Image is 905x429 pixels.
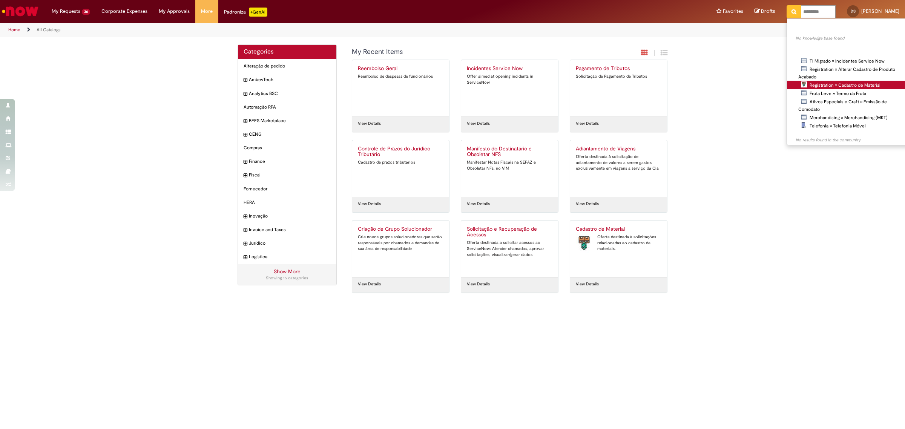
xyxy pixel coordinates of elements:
[576,234,594,253] img: Cadastro de Material
[461,140,558,197] a: Manifesto do Destinatário e Obsoletar NFS Manifestar Notas Fiscais na SEFAZ e Obsoletar NFs. no VIM
[576,66,661,72] h2: Pagamento de Tributos
[244,227,247,234] i: expand category Invoice and Taxes
[82,9,90,15] span: 36
[787,5,801,18] button: Search
[244,172,247,179] i: expand category Fiscal
[810,123,866,129] span: Telefonia » Telefonia Móvel
[249,240,331,247] span: Jurídico
[788,49,806,56] b: Catalog
[201,8,213,15] span: More
[570,140,667,197] a: Adiantamento de Viagens Oferta destinada à solicitação de adiantamento de valores a serem gastos ...
[576,226,661,232] h2: Cadastro de Material
[467,159,552,171] div: Manifestar Notas Fiscais na SEFAZ e Obsoletar NFs. no VIM
[101,8,147,15] span: Corporate Expenses
[238,100,336,114] div: Automação RPA
[224,8,267,17] div: Padroniza
[238,196,336,210] div: HERA
[358,281,381,287] a: View Details
[249,131,331,138] span: CENG
[810,82,880,88] span: Registration » Cadastro de Material
[249,77,331,83] span: AmbevTech
[358,234,443,252] div: Crie novos grupos solucionadores que serão responsáveis por chamados e demandas de sua área de re...
[358,74,443,80] div: Reembolso de despesas de funcionários
[788,28,827,35] b: Knowledge Base
[6,23,598,37] ul: Page breadcrumbs
[467,121,490,127] a: View Details
[358,146,443,158] h2: Controle de Prazos do Jurídico Tributário
[249,172,331,178] span: Fiscal
[1,4,40,19] img: ServiceNow
[244,275,331,281] div: Showing 15 categories
[788,21,829,28] b: Report a problem
[238,59,336,264] ul: Categories
[244,213,247,221] i: expand category Inovação
[244,77,247,84] i: expand category AmbevTech
[8,27,20,33] a: Home
[467,201,490,207] a: View Details
[238,141,336,155] div: Compras
[352,140,449,197] a: Controle de Prazos do Jurídico Tributário Cadastro de prazos tributários
[238,168,336,182] div: expand category Fiscal Fiscal
[352,221,449,277] a: Criação de Grupo Solucionador Crie novos grupos solucionadores que serão responsáveis por chamado...
[238,182,336,196] div: Fornecedor
[810,90,866,97] span: Frota Leve » Termo da Frota
[358,226,443,232] h2: Criação de Grupo Solucionador
[576,201,599,207] a: View Details
[249,8,267,17] p: +GenAi
[576,146,661,152] h2: Adiantamento de Viagens
[244,131,247,139] i: expand category CENG
[653,49,655,57] span: |
[244,158,247,166] i: expand category Finance
[244,118,247,125] i: expand category BEES Marketplace
[238,127,336,141] div: expand category CENG CENG
[661,49,667,56] i: Grid View
[274,268,301,275] a: Show More
[467,66,552,72] h2: Incidentes Service Now
[238,114,336,128] div: expand category BEES Marketplace BEES Marketplace
[358,159,443,165] div: Cadastro de prazos tributários
[244,145,331,151] span: Compras
[249,213,331,219] span: Inovação
[352,48,586,56] h1: {"description":"","title":"My Recent Items"} Category
[238,73,336,87] div: expand category AmbevTech AmbevTech
[798,99,887,112] span: Ativos Especiais e Craft » Emissão de Comodato
[358,66,443,72] h2: Reembolso Geral
[761,8,775,15] span: Drafts
[576,234,661,252] div: Oferta destinada à solicitações relacionadas ao cadastro de materiais.
[352,60,449,116] a: Reembolso Geral Reembolso de despesas de funcionários
[238,87,336,101] div: expand category Analytics BSC Analytics BSC
[788,130,816,137] b: Community
[861,8,899,14] span: [PERSON_NAME]
[798,66,895,80] span: Registration » Alterar Cadastro de Produto Acabado
[37,27,61,33] a: All Catalogs
[238,59,336,73] div: Alteração de pedido
[244,240,247,248] i: expand category Jurídico
[244,104,331,110] span: Automação RPA
[244,254,247,261] i: expand category Logística
[467,74,552,85] div: Offer aimed at opening incidents in ServiceNow
[52,8,80,15] span: My Requests
[358,121,381,127] a: View Details
[249,227,331,233] span: Invoice and Taxes
[851,9,856,14] span: DS
[249,254,331,260] span: Logística
[576,281,599,287] a: View Details
[249,158,331,165] span: Finance
[810,58,885,64] span: TI Migrado » Incidentes Service Now
[467,146,552,158] h2: Manifesto do Destinatário e Obsoletar NFS
[238,250,336,264] div: expand category Logística Logística
[244,49,331,55] h2: Categories
[244,90,247,98] i: expand category Analytics BSC
[570,221,667,277] a: Cadastro de Material Cadastro de Material Oferta destinada à solicitações relacionadas ao cadastr...
[467,226,552,238] h2: Solicitação e Recuperação de Acessos
[461,60,558,116] a: Incidentes Service Now Offer aimed at opening incidents in ServiceNow
[249,90,331,97] span: Analytics BSC
[755,8,775,15] a: Drafts
[238,236,336,250] div: expand category Jurídico Jurídico
[159,8,190,15] span: My Approvals
[570,60,667,116] a: Pagamento de Tributos Solicitação de Pagamento de Tributos
[358,201,381,207] a: View Details
[249,118,331,124] span: BEES Marketplace
[641,49,648,56] i: Card View
[467,281,490,287] a: View Details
